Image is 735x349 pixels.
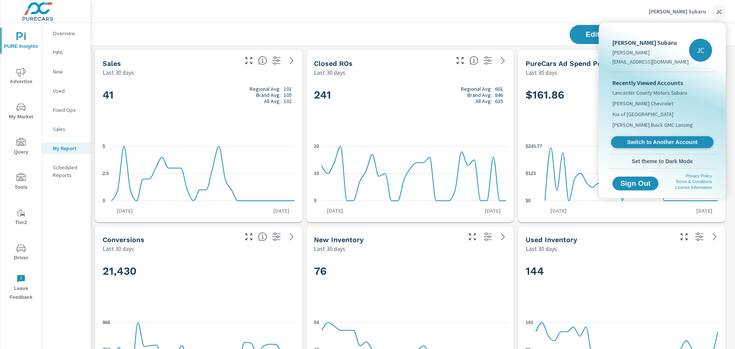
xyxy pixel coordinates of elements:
[612,89,687,97] span: Lancaster County Motors Subaru
[686,174,712,178] a: Privacy Policy
[619,180,652,187] span: Sign Out
[612,158,712,165] span: Set theme to Dark Mode
[615,139,709,146] span: Switch to Another Account
[611,136,714,148] a: Switch to Another Account
[612,110,673,118] span: Kia of [GEOGRAPHIC_DATA]
[612,49,689,56] p: [PERSON_NAME]
[612,58,689,66] p: [EMAIL_ADDRESS][DOMAIN_NAME]
[612,78,712,87] p: Recently Viewed Accounts
[612,38,689,47] p: [PERSON_NAME] Subaru
[676,179,712,184] a: Terms & Conditions
[612,177,658,190] button: Sign Out
[612,121,693,129] span: [PERSON_NAME] Buick GMC Lansing
[689,39,712,62] div: JC
[675,185,712,190] a: License Information
[612,100,673,107] span: [PERSON_NAME] Chevrolet
[609,154,715,168] button: Set theme to Dark Mode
